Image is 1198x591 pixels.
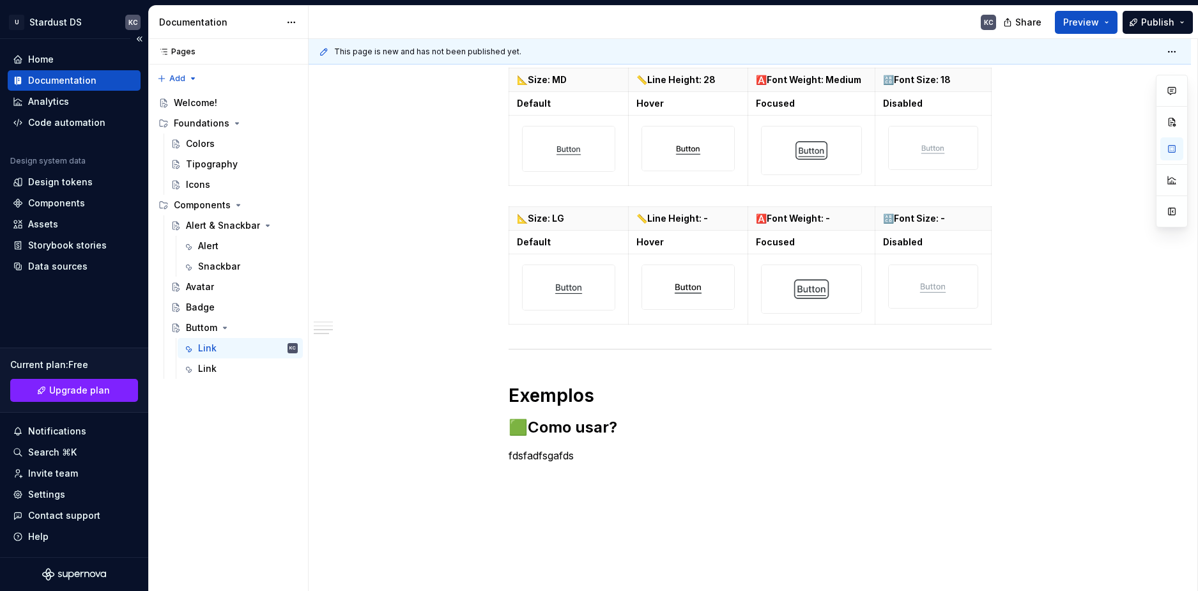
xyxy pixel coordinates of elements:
[1123,11,1193,34] button: Publish
[8,91,141,112] a: Analytics
[169,73,185,84] span: Add
[10,156,86,166] div: Design system data
[883,213,945,224] strong: 🔠Font Size: -
[517,74,567,85] strong: 📐Size: MD
[28,425,86,438] div: Notifications
[8,484,141,505] a: Settings
[29,16,82,29] div: Stardust DS
[198,342,217,355] div: Link
[8,235,141,256] a: Storybook stories
[1055,11,1117,34] button: Preview
[509,384,992,407] h1: Exemplos
[8,70,141,91] a: Documentation
[165,318,303,338] a: Buttom
[636,73,740,86] p: 📏Line Height: 28
[642,127,734,171] img: 4cc61acc-7e89-4e8c-afaa-b78ac4479dc2.png
[8,214,141,234] a: Assets
[523,265,615,310] img: 169a20a7-2c76-4215-a580-2500f54286ab.png
[1063,16,1099,29] span: Preview
[186,280,214,293] div: Avatar
[1141,16,1174,29] span: Publish
[636,98,664,109] strong: Hover
[178,358,303,379] a: Link
[636,212,740,225] p: 📏Line Height: -
[128,17,138,27] div: KC
[8,526,141,547] button: Help
[28,218,58,231] div: Assets
[984,17,994,27] div: KC
[28,509,100,522] div: Contact support
[165,134,303,154] a: Colors
[28,467,78,480] div: Invite team
[509,448,992,463] p: fdsfadfsgafds
[10,358,138,371] div: Current plan : Free
[28,116,105,129] div: Code automation
[756,212,867,225] p: 🅰️Font Weight: -
[186,301,215,314] div: Badge
[28,530,49,543] div: Help
[1015,16,1041,29] span: Share
[42,568,106,581] svg: Supernova Logo
[186,219,260,232] div: Alert & Snackbar
[28,74,96,87] div: Documentation
[997,11,1050,34] button: Share
[198,362,217,375] div: Link
[153,93,303,379] div: Page tree
[3,8,146,36] button: UStardust DSKC
[165,215,303,236] a: Alert & Snackbar
[198,260,240,273] div: Snackbar
[153,195,303,215] div: Components
[165,154,303,174] a: Tipography
[523,127,615,171] img: 9fb139bd-0ba6-49ae-a5a0-a0a8ebf88928.png
[883,74,951,85] strong: 🔠Font Size: 18
[198,240,219,252] div: Alert
[28,488,65,501] div: Settings
[178,236,303,256] a: Alert
[8,112,141,133] a: Code automation
[153,93,303,113] a: Welcome!
[130,30,148,48] button: Collapse sidebar
[165,174,303,195] a: Icons
[642,265,734,309] img: c49c9ce4-487e-44d3-931d-eb096f7ae9ac.png
[165,297,303,318] a: Badge
[186,158,238,171] div: Tipography
[49,384,110,397] span: Upgrade plan
[174,96,217,109] div: Welcome!
[756,98,795,109] strong: Focused
[159,16,280,29] div: Documentation
[10,379,138,402] a: Upgrade plan
[517,213,564,224] strong: 📐Size: LG
[756,73,867,86] p: 🅰️Font Weight: Medium
[174,199,231,211] div: Components
[28,239,107,252] div: Storybook stories
[8,49,141,70] a: Home
[28,53,54,66] div: Home
[762,127,861,174] img: 05cfe335-99ca-47d2-b416-217ec65c9be6.png
[186,321,217,334] div: Buttom
[509,417,992,438] h2: 🟩Como usar?
[883,98,923,109] strong: Disabled
[883,236,923,247] strong: Disabled
[8,421,141,441] button: Notifications
[636,236,664,247] strong: Hover
[8,193,141,213] a: Components
[186,178,210,191] div: Icons
[517,98,551,109] strong: Default
[334,47,521,57] span: This page is new and has not been published yet.
[165,277,303,297] a: Avatar
[9,15,24,30] div: U
[289,342,296,355] div: KC
[517,236,551,247] strong: Default
[8,172,141,192] a: Design tokens
[178,338,303,358] a: LinkKC
[8,505,141,526] button: Contact support
[174,117,229,130] div: Foundations
[8,256,141,277] a: Data sources
[153,70,201,88] button: Add
[762,265,861,313] img: b86861b9-ebb3-4a9f-8f87-38e15e0dd023.png
[186,137,215,150] div: Colors
[28,197,85,210] div: Components
[28,95,69,108] div: Analytics
[8,463,141,484] a: Invite team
